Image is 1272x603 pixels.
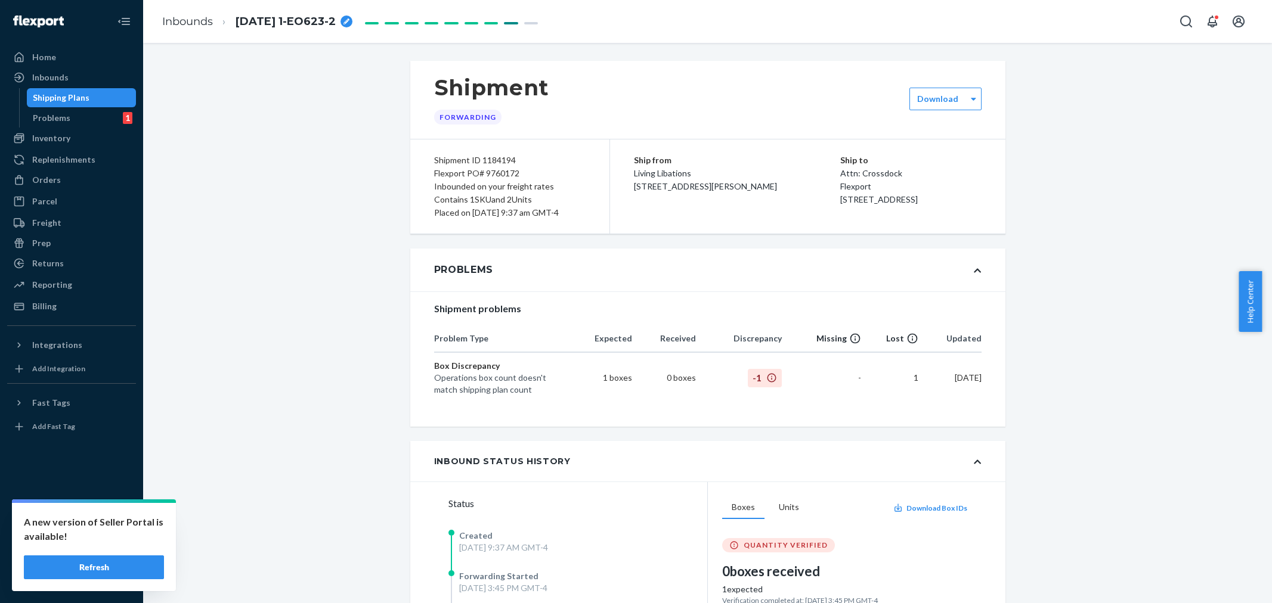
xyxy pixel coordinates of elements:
img: Flexport logo [13,15,64,27]
a: Home [7,48,136,67]
div: Problems [33,112,70,124]
div: Shipping Plans [33,92,89,104]
button: Units [769,496,809,519]
div: Add Integration [32,363,85,374]
a: Returns [7,254,136,273]
div: Operations box count doesn't match shipping plan count [434,372,565,396]
div: Contains 1 SKU and 2 Units [434,193,586,206]
a: Settings [7,509,136,528]
a: Shipping Plans [27,88,137,107]
a: Add Fast Tag [7,417,136,436]
th: Updated [918,325,981,353]
div: [DATE] 3:45 PM GMT-4 [459,582,547,594]
div: 1 expected [722,583,967,595]
p: A new version of Seller Portal is available! [24,515,164,543]
div: Inbounds [32,72,69,83]
div: Freight [32,217,61,229]
div: Status [448,496,707,511]
div: Returns [32,257,64,269]
label: Download [917,93,958,105]
button: Download Box IDs [893,503,967,513]
div: Placed on [DATE] 9:37 am GMT-4 [434,206,586,219]
div: Missing [782,332,862,344]
button: Open Search Box [1174,10,1198,33]
a: Problems1 [27,108,137,128]
a: Prep [7,234,136,253]
a: Replenishments [7,150,136,169]
td: - [782,353,862,403]
div: Inbounded on your freight rates [434,180,586,193]
div: Flexport PO# 9760172 [434,167,586,180]
div: Reporting [32,279,72,291]
a: Reporting [7,275,136,294]
ol: breadcrumbs [153,4,362,39]
a: Parcel [7,192,136,211]
span: Living Libations [STREET_ADDRESS][PERSON_NAME] [634,168,777,191]
h1: Shipment [434,75,549,100]
button: Talk to Support [7,529,136,548]
a: Billing [7,297,136,316]
span: Forwarding Started [459,571,538,581]
a: Add Integration [7,359,136,378]
div: Fast Tags [32,397,70,409]
span: Created [459,530,493,540]
th: Discrepancy [696,325,782,353]
p: Ship to [840,154,982,167]
div: Home [32,51,56,63]
div: Orders [32,174,61,186]
div: Prep [32,237,51,249]
button: Boxes [722,496,765,519]
div: Shipment ID 1184194 [434,154,586,167]
div: [DATE] 9:37 AM GMT-4 [459,542,548,554]
td: [DATE] [918,353,981,403]
a: Inbounds [7,68,136,87]
div: Integrations [32,339,82,351]
div: 0 boxes received [722,562,967,580]
div: Forwarding [434,110,502,125]
button: Refresh [24,555,164,579]
a: Orders [7,170,136,189]
th: Problem Type [434,325,565,353]
td: 1 [861,353,918,403]
div: Replenishments [32,154,95,166]
th: Received [632,325,696,353]
th: Expected [565,325,632,353]
a: Help Center [7,549,136,568]
div: Inbound Status History [434,455,571,467]
div: Lost [861,332,918,344]
div: Shipment problems [434,301,982,316]
td: 0 boxes [632,353,696,403]
button: Open account menu [1227,10,1251,33]
div: Billing [32,300,57,312]
button: Help Center [1239,271,1262,332]
button: Integrations [7,335,136,355]
button: Fast Tags [7,393,136,412]
span: 05.23.2025 1-EO623-2 [236,14,336,30]
div: Parcel [32,195,57,207]
p: Ship from [634,154,841,167]
a: Inbounds [162,15,213,28]
p: Flexport [840,180,982,193]
a: Inventory [7,129,136,148]
button: Open notifications [1200,10,1224,33]
span: [STREET_ADDRESS] [840,194,918,204]
a: Freight [7,213,136,232]
span: -1 [748,369,782,387]
span: Box Discrepancy [434,360,500,371]
span: QUANTITY VERIFIED [744,540,828,550]
div: Inventory [32,132,70,144]
p: Attn: Crossdock [840,167,982,180]
div: Add Fast Tag [32,421,75,431]
div: 1 [123,112,132,124]
div: Problems [434,263,494,277]
iframe: Opens a widget where you can chat to one of our agents [1196,567,1260,597]
button: Give Feedback [7,570,136,589]
button: Close Navigation [112,10,136,33]
td: 1 boxes [565,353,632,403]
